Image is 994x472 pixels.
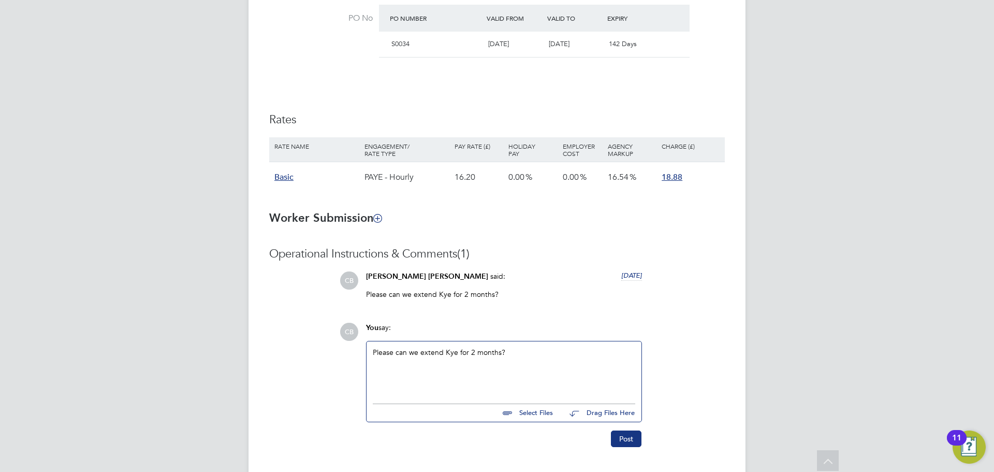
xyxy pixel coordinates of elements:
span: 16.54 [608,172,628,182]
div: Holiday Pay [506,137,560,162]
button: Post [611,431,641,447]
label: PO No [269,13,373,24]
div: 11 [952,438,961,451]
div: Expiry [605,9,665,27]
span: [DATE] [621,271,642,280]
div: Valid From [484,9,545,27]
div: 16.20 [452,162,506,192]
span: S0034 [391,39,410,48]
div: Rate Name [272,137,362,155]
div: Valid To [545,9,605,27]
span: (1) [457,247,470,261]
span: [DATE] [488,39,509,48]
h3: Rates [269,112,725,127]
span: 0.00 [508,172,524,182]
div: Please can we extend Kye for 2 months? [373,348,635,392]
span: 18.88 [662,172,682,182]
p: Please can we extend Kye for 2 months? [366,290,642,299]
div: PO Number [387,9,484,27]
b: Worker Submission [269,211,382,225]
span: CB [340,271,358,290]
div: say: [366,323,642,341]
span: CB [340,323,358,341]
button: Open Resource Center, 11 new notifications [953,431,986,464]
div: Employer Cost [560,137,605,162]
div: Pay Rate (£) [452,137,506,155]
span: Basic [274,172,294,182]
div: PAYE - Hourly [362,162,452,192]
span: [PERSON_NAME] [PERSON_NAME] [366,272,488,281]
span: You [366,323,378,332]
span: [DATE] [549,39,569,48]
span: 0.00 [563,172,579,182]
span: said: [490,271,505,281]
div: Agency Markup [605,137,659,162]
button: Drag Files Here [561,403,635,424]
div: Engagement/ Rate Type [362,137,452,162]
h3: Operational Instructions & Comments [269,247,725,262]
div: Charge (£) [659,137,722,155]
span: 142 Days [609,39,637,48]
